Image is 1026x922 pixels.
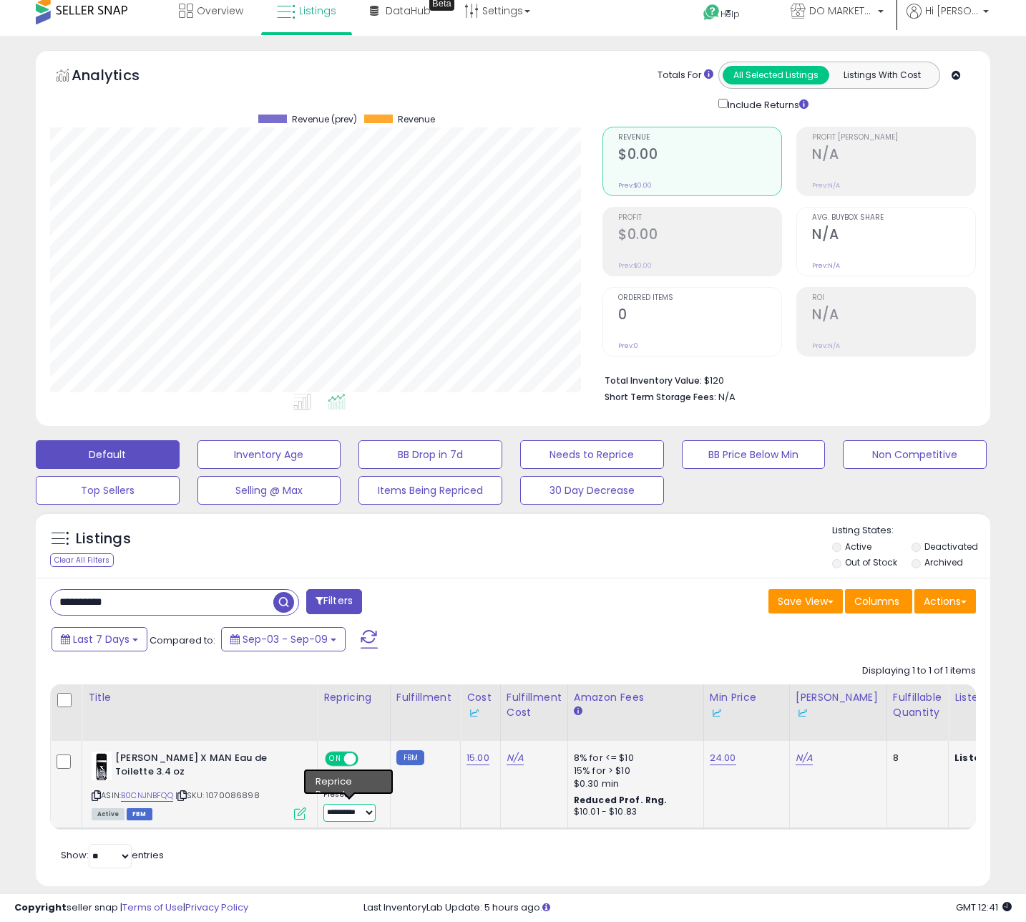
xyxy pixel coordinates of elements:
div: Repricing [323,690,384,705]
div: Fulfillment Cost [507,690,562,720]
div: Min Price [710,690,783,720]
button: Last 7 Days [52,627,147,651]
small: Prev: N/A [812,261,840,270]
b: Listed Price: [954,751,1020,765]
div: Fulfillable Quantity [893,690,942,720]
div: Clear All Filters [50,553,114,567]
img: 51UVoCuIuiL._SL40_.jpg [92,752,112,780]
i: Get Help [703,4,720,21]
div: Title [88,690,311,705]
span: ON [326,753,344,765]
button: Selling @ Max [197,476,341,505]
span: Revenue [398,115,435,125]
b: Short Term Storage Fees: [605,391,716,403]
div: seller snap | | [14,901,248,915]
label: Archived [924,556,963,568]
button: Filters [306,589,362,614]
img: InventoryLab Logo [796,706,810,720]
div: Displaying 1 to 1 of 1 items [862,664,976,678]
div: 8% for <= $10 [574,752,693,765]
span: Profit [618,214,781,222]
span: Listings [299,4,336,18]
span: Help [720,8,740,20]
label: Active [845,540,871,553]
span: Profit [PERSON_NAME] [812,134,975,142]
button: Save View [768,589,843,613]
span: Revenue [618,134,781,142]
div: Some or all of the values in this column are provided from Inventory Lab. [710,705,783,720]
a: 15.00 [466,751,489,765]
span: FBM [127,808,152,820]
button: Listings With Cost [829,66,935,84]
span: DataHub [386,4,431,18]
span: Hi [PERSON_NAME] [925,4,979,18]
h2: $0.00 [618,226,781,246]
a: N/A [796,751,813,765]
button: Actions [914,589,976,613]
div: Totals For [658,69,713,82]
b: [PERSON_NAME] X MAN Eau de Toilette 3.4 oz [115,752,289,782]
button: Needs to Reprice [520,440,664,469]
li: $120 [605,371,965,388]
h2: $0.00 [618,146,781,165]
h2: 0 [618,306,781,326]
div: Cost [466,690,494,720]
span: ROI [812,294,975,302]
div: $0.30 min [574,777,693,790]
div: 15% for > $10 [574,765,693,777]
div: Amazon Fees [574,690,698,705]
button: Items Being Repriced [358,476,502,505]
small: Amazon Fees. [574,705,582,718]
p: Listing States: [832,524,991,538]
span: Avg. Buybox Share [812,214,975,222]
button: Inventory Age [197,440,341,469]
small: Prev: $0.00 [618,181,652,190]
button: Columns [845,589,912,613]
span: 2025-09-18 12:41 GMT [956,901,1012,914]
label: Out of Stock [845,556,897,568]
h2: N/A [812,306,975,326]
span: Overview [197,4,243,18]
div: Fulfillment [396,690,454,705]
div: 8 [893,752,937,765]
small: Prev: N/A [812,181,840,190]
button: All Selected Listings [723,66,829,84]
div: Include Returns [708,96,826,112]
small: Prev: $0.00 [618,261,652,270]
div: Some or all of the values in this column are provided from Inventory Lab. [466,705,494,720]
button: Sep-03 - Sep-09 [221,627,346,651]
button: Non Competitive [843,440,987,469]
small: Prev: 0 [618,341,638,350]
button: 30 Day Decrease [520,476,664,505]
button: BB Drop in 7d [358,440,502,469]
div: ASIN: [92,752,306,818]
h5: Listings [76,529,131,549]
div: Last InventoryLab Update: 5 hours ago. [363,901,1012,915]
button: Default [36,440,180,469]
span: All listings currently available for purchase on Amazon [92,808,124,820]
div: Amazon AI * [323,774,379,787]
span: OFF [356,753,379,765]
button: BB Price Below Min [682,440,826,469]
a: Hi [PERSON_NAME] [907,4,989,36]
strong: Copyright [14,901,67,914]
h2: N/A [812,226,975,246]
img: InventoryLab Logo [710,706,724,720]
span: Revenue (prev) [292,115,357,125]
div: Preset: [323,790,379,822]
img: InventoryLab Logo [466,706,481,720]
small: FBM [396,750,424,765]
a: N/A [507,751,524,765]
span: N/A [718,390,736,404]
span: Ordered Items [618,294,781,302]
span: Last 7 Days [73,632,130,646]
small: Prev: N/A [812,341,840,350]
label: Deactivated [924,540,978,553]
span: | SKU: 1070086898 [175,790,260,801]
a: Terms of Use [122,901,183,914]
div: $10.01 - $10.83 [574,806,693,818]
h2: N/A [812,146,975,165]
span: Sep-03 - Sep-09 [243,632,328,646]
a: B0CNJNBFQQ [121,790,173,802]
b: Reduced Prof. Rng. [574,794,668,806]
